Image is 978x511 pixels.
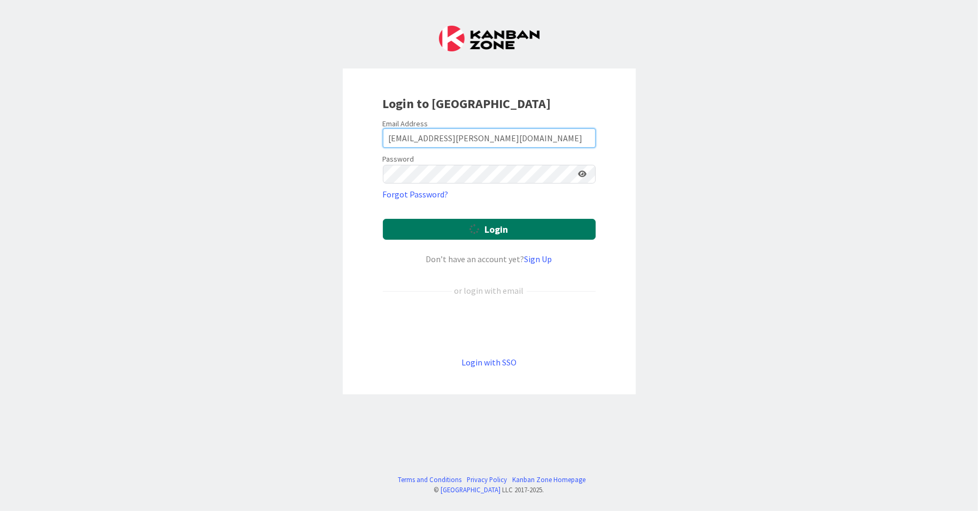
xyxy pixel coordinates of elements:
a: Sign Up [525,254,552,264]
div: or login with email [452,284,527,297]
div: Don’t have an account yet? [383,253,596,265]
div: © LLC 2017- 2025 . [392,485,586,495]
a: Login with SSO [461,357,517,368]
iframe: Kirjaudu Google-tilillä -painike [378,315,601,338]
b: Login to [GEOGRAPHIC_DATA] [383,95,551,112]
a: Forgot Password? [383,188,449,201]
label: Email Address [383,119,428,128]
a: Privacy Policy [467,475,507,485]
label: Password [383,154,414,165]
a: Terms and Conditions [398,475,461,485]
a: Kanban Zone Homepage [512,475,586,485]
a: [GEOGRAPHIC_DATA] [441,485,501,494]
img: Kanban Zone [439,26,540,51]
button: Login [383,219,596,240]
